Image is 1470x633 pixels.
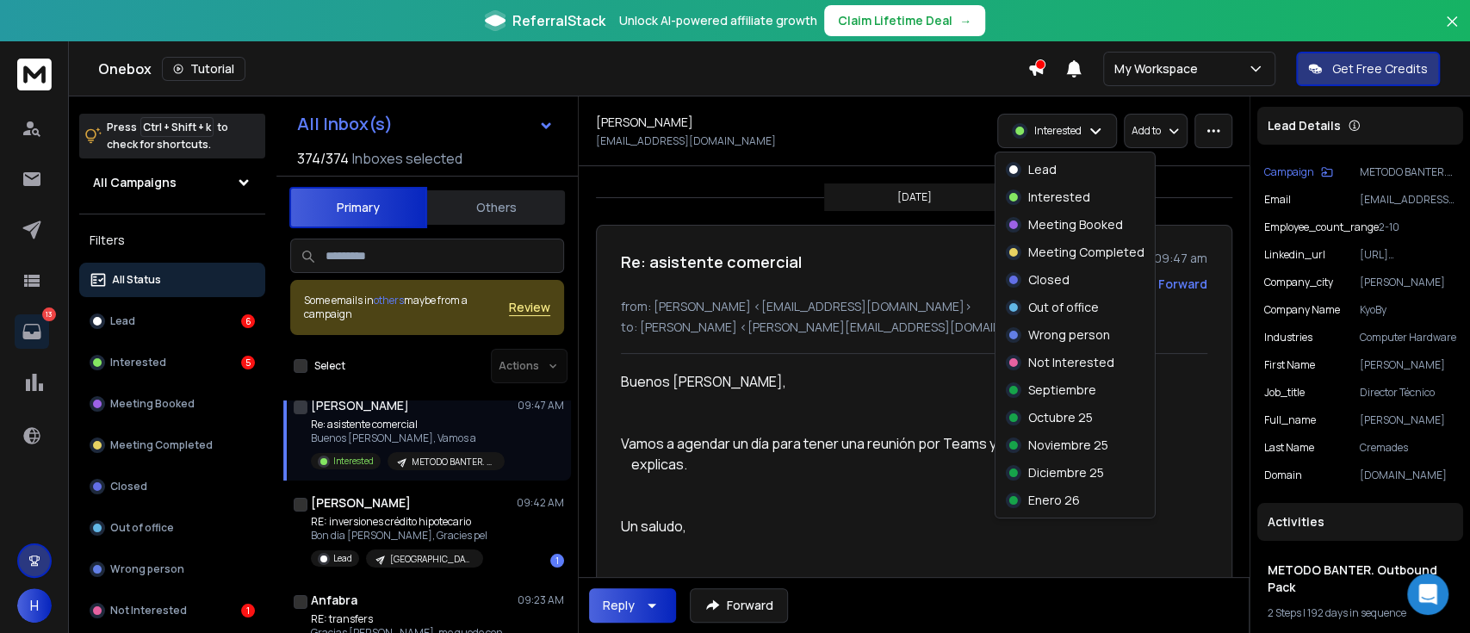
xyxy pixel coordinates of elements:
[1268,605,1301,620] span: 2 Steps
[1028,161,1057,178] p: Lead
[1360,331,1456,344] p: Computer Hardware
[1264,331,1312,344] p: Industries
[241,604,255,617] div: 1
[517,496,564,510] p: 09:42 AM
[1264,303,1340,317] p: Company Name
[1360,303,1456,317] p: KyoBy
[1264,193,1291,207] p: Email
[1307,605,1406,620] span: 192 days in sequence
[333,552,352,565] p: Lead
[93,174,177,191] h1: All Campaigns
[241,356,255,369] div: 5
[1360,441,1456,455] p: Cremades
[619,12,817,29] p: Unlock AI-powered affiliate growth
[550,554,564,568] div: 1
[824,5,985,36] button: Claim Lifetime Deal
[1257,503,1463,541] div: Activities
[17,588,52,623] span: H
[311,494,411,512] h1: [PERSON_NAME]
[1104,250,1207,267] p: [DATE] : 09:47 am
[1158,276,1207,293] div: Forward
[110,314,135,328] p: Lead
[690,588,788,623] button: Forward
[1264,469,1302,482] p: Domain
[603,597,635,614] div: Reply
[42,307,56,321] p: 13
[110,480,147,493] p: Closed
[1132,124,1161,138] p: Add to
[621,298,1207,315] p: from: [PERSON_NAME] <[EMAIL_ADDRESS][DOMAIN_NAME]>
[1028,189,1090,206] p: Interested
[596,134,776,148] p: [EMAIL_ADDRESS][DOMAIN_NAME]
[98,57,1027,81] div: Onebox
[314,359,345,373] label: Select
[959,12,971,29] span: →
[1264,441,1314,455] p: Last Name
[140,117,214,137] span: Ctrl + Shift + k
[304,294,509,321] div: Some emails in maybe from a campaign
[1360,413,1456,427] p: [PERSON_NAME]
[311,397,409,414] h1: [PERSON_NAME]
[162,57,245,81] button: Tutorial
[412,456,494,469] p: METODO BANTER. Outbound Pack
[311,431,505,445] p: Buenos [PERSON_NAME], Vamos a
[1264,358,1315,372] p: First Name
[311,418,505,431] p: Re: asistente comercial
[509,299,550,316] span: Review
[1332,60,1428,78] p: Get Free Credits
[352,148,462,169] h3: Inboxes selected
[79,228,265,252] h3: Filters
[1114,60,1205,78] p: My Workspace
[1360,469,1456,482] p: [DOMAIN_NAME]
[110,438,213,452] p: Meeting Completed
[1407,574,1448,615] div: Open Intercom Messenger
[621,250,802,274] h1: Re: asistente comercial
[110,604,187,617] p: Not Interested
[333,455,374,468] p: Interested
[1028,492,1080,509] p: Enero 26
[1360,386,1456,400] p: Director Técnico
[1028,409,1093,426] p: Octubre 25
[518,399,564,413] p: 09:47 AM
[897,190,932,204] p: [DATE]
[390,553,473,566] p: [GEOGRAPHIC_DATA]. 2
[1028,464,1104,481] p: Diciembre 25
[1268,562,1453,596] h1: METODO BANTER. Outbound Pack
[297,148,349,169] span: 374 / 374
[1028,271,1070,289] p: Closed
[1264,248,1325,262] p: Linkedin_url
[1268,117,1341,134] p: Lead Details
[1028,326,1110,344] p: Wrong person
[311,515,487,529] p: RE: inversiones crédito hipotecario
[1360,193,1456,207] p: [EMAIL_ADDRESS][DOMAIN_NAME]
[621,319,1207,336] p: to: [PERSON_NAME] <[PERSON_NAME][EMAIL_ADDRESS][DOMAIN_NAME]>
[1360,165,1456,179] p: METODO BANTER. Outbound Pack
[427,189,565,227] button: Others
[512,10,605,31] span: ReferralStack
[1028,216,1123,233] p: Meeting Booked
[1360,248,1456,262] p: [URL][DOMAIN_NAME]
[110,562,184,576] p: Wrong person
[1264,276,1333,289] p: Company_city
[518,593,564,607] p: 09:23 AM
[1264,413,1316,427] p: Full_name
[1264,165,1314,179] p: Campaign
[311,612,505,626] p: RE: transfers
[1264,220,1379,234] p: Employee_count_range
[1028,299,1099,316] p: Out of office
[289,187,427,228] button: Primary
[1028,354,1114,371] p: Not Interested
[110,356,166,369] p: Interested
[1028,382,1096,399] p: Septiembre
[1268,606,1453,620] div: |
[241,314,255,328] div: 6
[1028,244,1144,261] p: Meeting Completed
[374,293,404,307] span: others
[297,115,393,133] h1: All Inbox(s)
[1441,10,1463,52] button: Close banner
[107,119,228,153] p: Press to check for shortcuts.
[596,114,693,131] h1: [PERSON_NAME]
[110,397,195,411] p: Meeting Booked
[311,529,487,543] p: Bon dia [PERSON_NAME], Gracies pel
[1034,124,1082,138] p: Interested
